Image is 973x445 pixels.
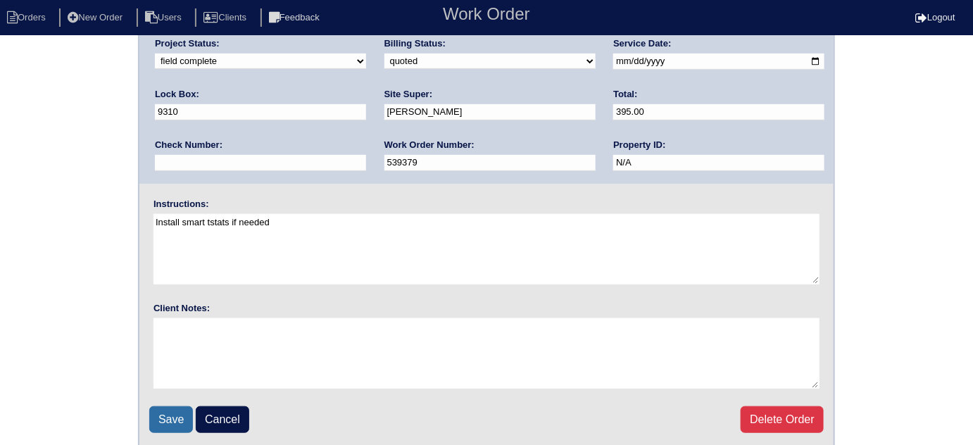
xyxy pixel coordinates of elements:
a: Clients [195,12,258,23]
li: Feedback [260,8,331,27]
label: Instructions: [153,198,209,211]
label: Client Notes: [153,302,210,315]
label: Total: [613,88,637,101]
label: Site Super: [384,88,433,101]
a: Delete Order [741,406,824,433]
label: Service Date: [613,37,671,50]
li: Clients [195,8,258,27]
label: Work Order Number: [384,139,475,151]
a: Cancel [196,406,249,433]
a: Logout [915,12,955,23]
label: Project Status: [155,37,220,50]
label: Billing Status: [384,37,446,50]
label: Lock Box: [155,88,199,101]
li: Users [137,8,193,27]
label: Property ID: [613,139,665,151]
input: Save [149,406,193,433]
label: Check Number: [155,139,222,151]
a: Users [137,12,193,23]
textarea: Install smart tstats if needed [153,214,820,284]
li: New Order [59,8,134,27]
a: New Order [59,12,134,23]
